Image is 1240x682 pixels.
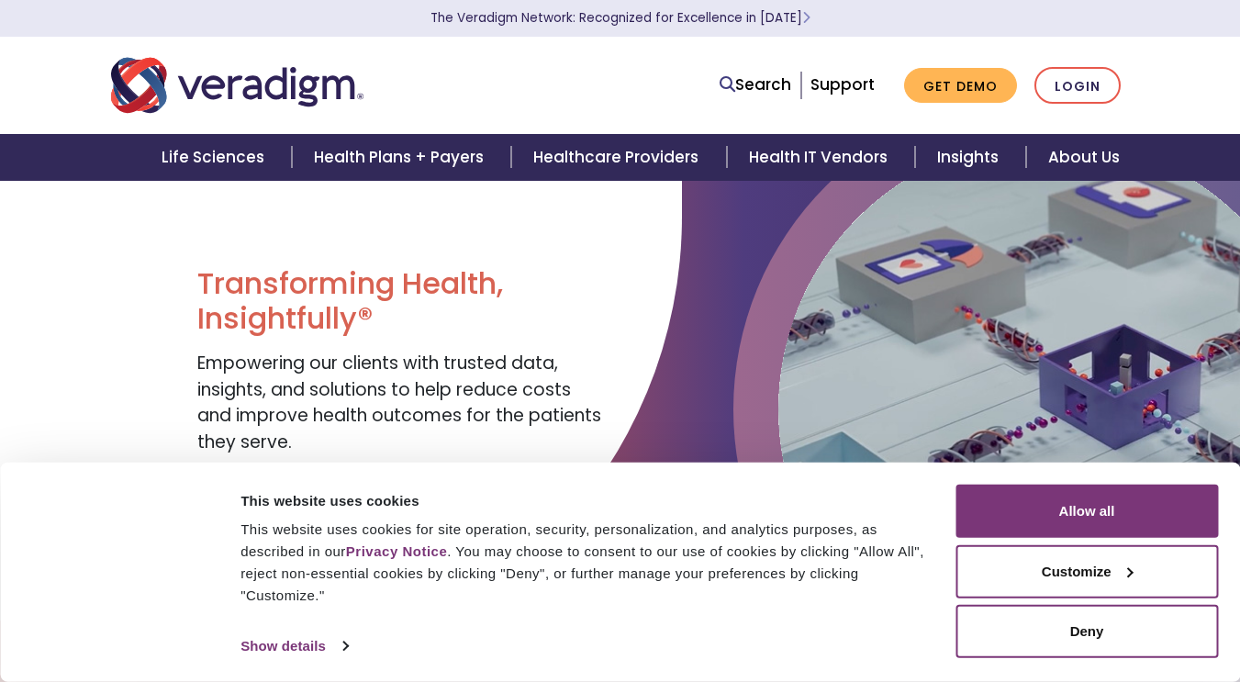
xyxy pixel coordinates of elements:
[240,519,934,607] div: This website uses cookies for site operation, security, personalization, and analytics purposes, ...
[955,485,1218,538] button: Allow all
[111,55,363,116] img: Veradigm logo
[915,134,1026,181] a: Insights
[430,9,810,27] a: The Veradigm Network: Recognized for Excellence in [DATE]Learn More
[955,544,1218,598] button: Customize
[904,68,1017,104] a: Get Demo
[802,9,810,27] span: Learn More
[810,73,875,95] a: Support
[292,134,511,181] a: Health Plans + Payers
[1034,67,1121,105] a: Login
[1026,134,1142,181] a: About Us
[955,605,1218,658] button: Deny
[511,134,726,181] a: Healthcare Providers
[197,266,606,337] h1: Transforming Health, Insightfully®
[720,73,791,97] a: Search
[140,134,292,181] a: Life Sciences
[727,134,915,181] a: Health IT Vendors
[346,543,447,559] a: Privacy Notice
[197,351,601,454] span: Empowering our clients with trusted data, insights, and solutions to help reduce costs and improv...
[240,632,347,660] a: Show details
[240,489,934,511] div: This website uses cookies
